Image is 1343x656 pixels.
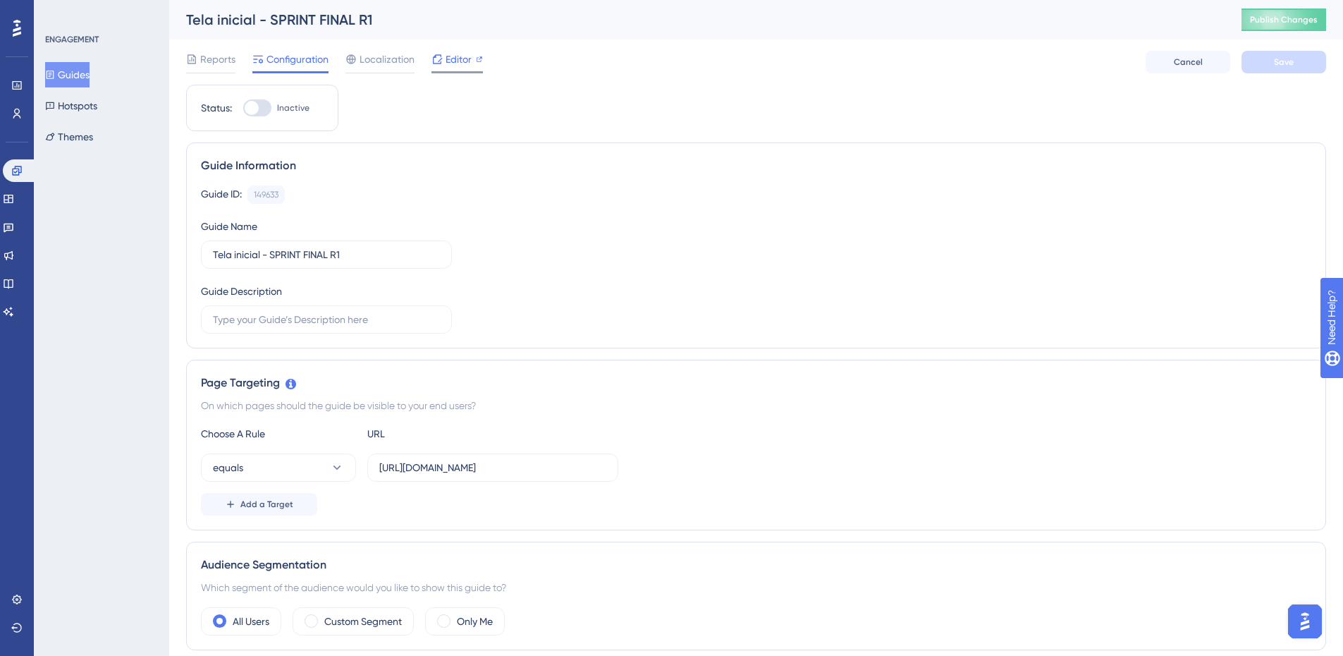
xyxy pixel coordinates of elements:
img: Profile image for Diênifer [40,8,63,30]
span: Editor [446,51,472,68]
input: Type your Guide’s Description here [213,312,440,327]
div: Atualmente, estamos testando o suporte ao , que está na fase beta. Portanto, para que os guias e ... [23,68,220,179]
button: Save [1241,51,1326,73]
div: 149633 [254,189,278,200]
input: yourwebsite.com/path [379,460,606,475]
textarea: Envie uma mensagem... [12,432,270,456]
button: Publish Changes [1241,8,1326,31]
span: Localization [360,51,415,68]
button: Início [221,6,247,32]
div: Diênifer • Há 21h [23,349,97,358]
span: Save [1274,56,1294,68]
span: Publish Changes [1250,14,1318,25]
button: Themes [45,124,93,150]
h1: Diênifer [68,7,113,18]
div: Tela inicial - SPRINT FINAL R1 [186,10,1206,30]
button: Hotspots [45,93,97,119]
div: Guide ID: [201,186,242,204]
label: Custom Segment [324,613,402,630]
div: ENGAGEMENT [45,34,99,45]
b: aplicativo móvel nativo [35,249,164,260]
span: Add a Target [240,499,293,510]
div: Guide Information [201,157,1311,174]
div: Audience Segmentation [201,557,1311,573]
iframe: UserGuiding AI Assistant Launcher [1284,600,1326,643]
div: Diênifer diz… [11,60,271,372]
span: Need Help? [33,4,88,20]
b: navegador móvel [75,83,172,94]
button: Seletor de Gif [44,462,56,473]
div: Yuri diz… [11,391,271,451]
label: All Users [233,613,269,630]
button: Seletor de emoji [22,462,33,473]
button: Cancel [1146,51,1230,73]
button: Enviar mensagem… [242,456,264,479]
div: On which pages should the guide be visible to your end users? [201,397,1311,414]
div: Choose A Rule [201,425,356,442]
div: [DATE] [11,372,271,391]
div: Atualmente, estamos testando o suporte aonavegador móvel, que está na fase beta. Portanto, para q... [11,60,231,347]
div: Guide Name [201,218,257,235]
span: Inactive [277,102,309,114]
div: URL [367,425,522,442]
div: Guide Description [201,283,282,300]
button: equals [201,454,356,482]
div: Status: [201,99,232,116]
div: Então, me avise se você gostaria que eu o ativasse em sua conta. [23,186,220,213]
div: Which segment of the audience would you like to show this guide to? [201,579,1311,596]
span: Cancel [1174,56,1203,68]
div: então como faço para garantir que a experiencia de quem acessa via mobile não fique comprometida? [51,391,271,449]
button: Carregar anexo [67,462,78,473]
div: Mas manteremos vocês atualizados assim que o lançamento estiver mais próximo. [23,297,220,339]
button: go back [9,6,36,32]
button: Add a Target [201,493,317,516]
label: Only Me [457,613,493,630]
button: Guides [45,62,90,87]
div: Fechar [247,6,273,31]
div: então como faço para garantir que a experiencia de quem acessa via mobile não fique comprometida? [62,399,259,441]
p: Ativo(a) há 20h [68,18,139,32]
div: Page Targeting [201,375,1311,391]
span: Configuration [266,51,329,68]
input: Type your Guide’s Name here [213,247,440,262]
div: No entanto, não posso definir uma data ou horário específico para o suporte ao , pois é um projet... [23,221,220,290]
span: Reports [200,51,235,68]
span: equals [213,459,243,476]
